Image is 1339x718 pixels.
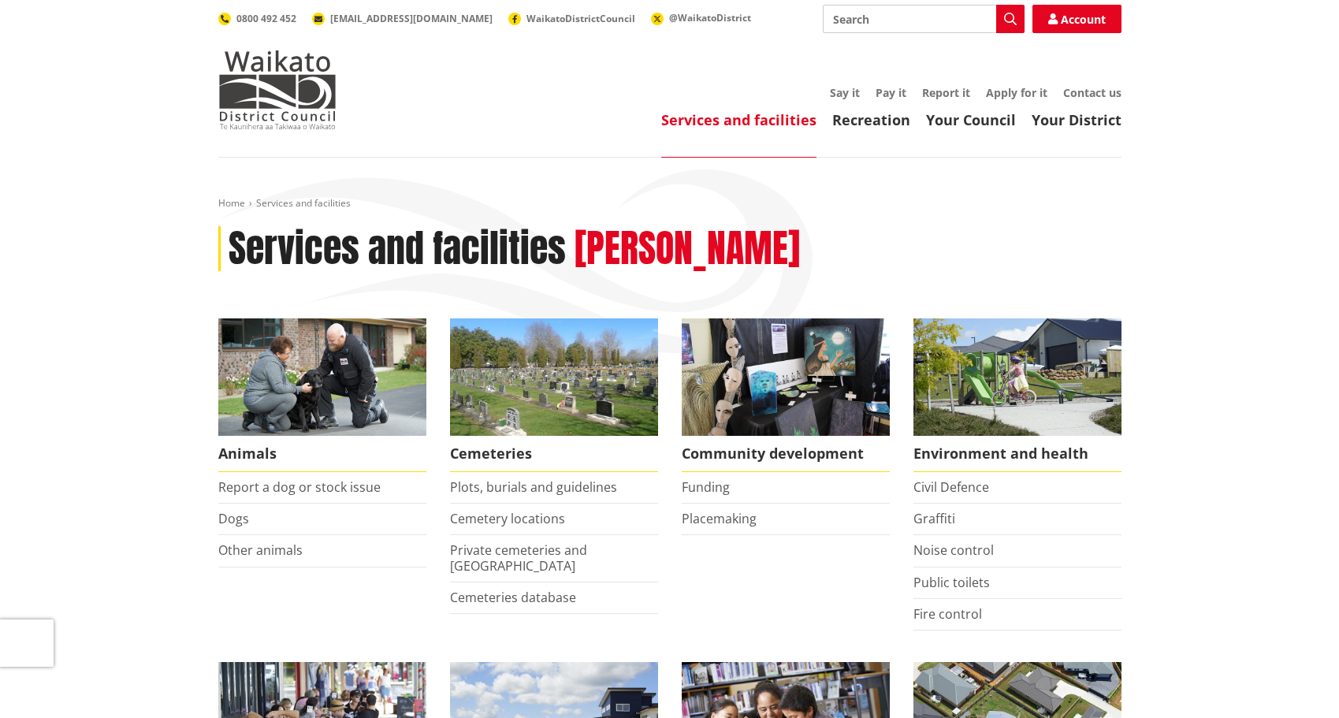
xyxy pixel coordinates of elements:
[913,318,1121,436] img: New housing in Pokeno
[330,12,493,25] span: [EMAIL_ADDRESS][DOMAIN_NAME]
[229,226,566,272] h1: Services and facilities
[575,226,800,272] h2: [PERSON_NAME]
[450,510,565,527] a: Cemetery locations
[913,541,994,559] a: Noise control
[922,85,970,100] a: Report it
[876,85,906,100] a: Pay it
[236,12,296,25] span: 0800 492 452
[218,318,426,436] img: Animal Control
[651,11,751,24] a: @WaikatoDistrict
[218,197,1121,210] nav: breadcrumb
[218,436,426,472] span: Animals
[986,85,1047,100] a: Apply for it
[830,85,860,100] a: Say it
[450,436,658,472] span: Cemeteries
[832,110,910,129] a: Recreation
[450,478,617,496] a: Plots, burials and guidelines
[256,196,351,210] span: Services and facilities
[823,5,1025,33] input: Search input
[218,318,426,472] a: Waikato District Council Animal Control team Animals
[450,541,587,574] a: Private cemeteries and [GEOGRAPHIC_DATA]
[1063,85,1121,100] a: Contact us
[682,436,890,472] span: Community development
[913,318,1121,472] a: New housing in Pokeno Environment and health
[913,436,1121,472] span: Environment and health
[218,478,381,496] a: Report a dog or stock issue
[218,510,249,527] a: Dogs
[1032,110,1121,129] a: Your District
[682,510,757,527] a: Placemaking
[682,318,890,472] a: Matariki Travelling Suitcase Art Exhibition Community development
[508,12,635,25] a: WaikatoDistrictCouncil
[218,196,245,210] a: Home
[682,478,730,496] a: Funding
[669,11,751,24] span: @WaikatoDistrict
[913,510,955,527] a: Graffiti
[218,541,303,559] a: Other animals
[218,50,337,129] img: Waikato District Council - Te Kaunihera aa Takiwaa o Waikato
[913,574,990,591] a: Public toilets
[926,110,1016,129] a: Your Council
[682,318,890,436] img: Matariki Travelling Suitcase Art Exhibition
[450,318,658,436] img: Huntly Cemetery
[526,12,635,25] span: WaikatoDistrictCouncil
[1032,5,1121,33] a: Account
[913,605,982,623] a: Fire control
[450,589,576,606] a: Cemeteries database
[218,12,296,25] a: 0800 492 452
[450,318,658,472] a: Huntly Cemetery Cemeteries
[312,12,493,25] a: [EMAIL_ADDRESS][DOMAIN_NAME]
[913,478,989,496] a: Civil Defence
[661,110,816,129] a: Services and facilities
